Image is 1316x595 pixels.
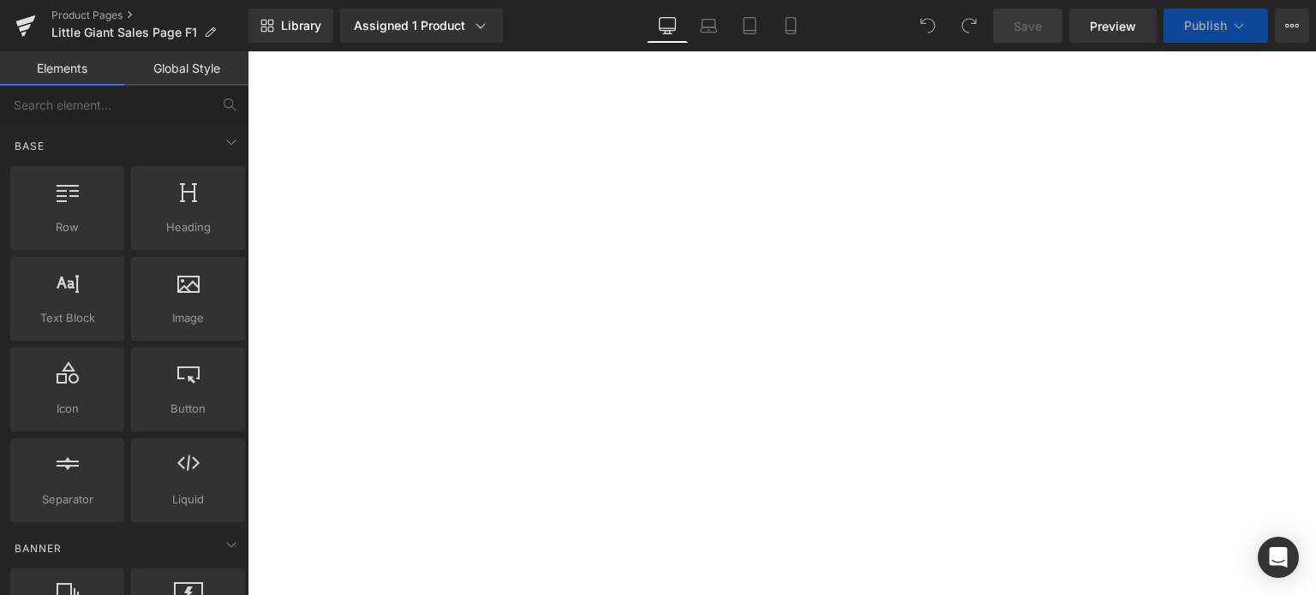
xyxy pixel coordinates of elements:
[688,9,729,43] a: Laptop
[51,9,248,22] a: Product Pages
[15,491,119,509] span: Separator
[1014,17,1042,35] span: Save
[136,309,240,327] span: Image
[281,18,321,33] span: Library
[15,218,119,236] span: Row
[1275,9,1309,43] button: More
[1163,9,1268,43] button: Publish
[952,9,986,43] button: Redo
[911,9,945,43] button: Undo
[136,491,240,509] span: Liquid
[729,9,770,43] a: Tablet
[1184,19,1227,33] span: Publish
[647,9,688,43] a: Desktop
[15,309,119,327] span: Text Block
[13,540,63,556] span: Banner
[136,218,240,236] span: Heading
[124,51,248,86] a: Global Style
[1258,537,1299,578] div: Open Intercom Messenger
[136,400,240,418] span: Button
[248,9,333,43] a: New Library
[1090,17,1136,35] span: Preview
[51,26,197,39] span: Little Giant Sales Page F1
[354,17,489,34] div: Assigned 1 Product
[1069,9,1157,43] a: Preview
[770,9,811,43] a: Mobile
[13,138,46,154] span: Base
[15,400,119,418] span: Icon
